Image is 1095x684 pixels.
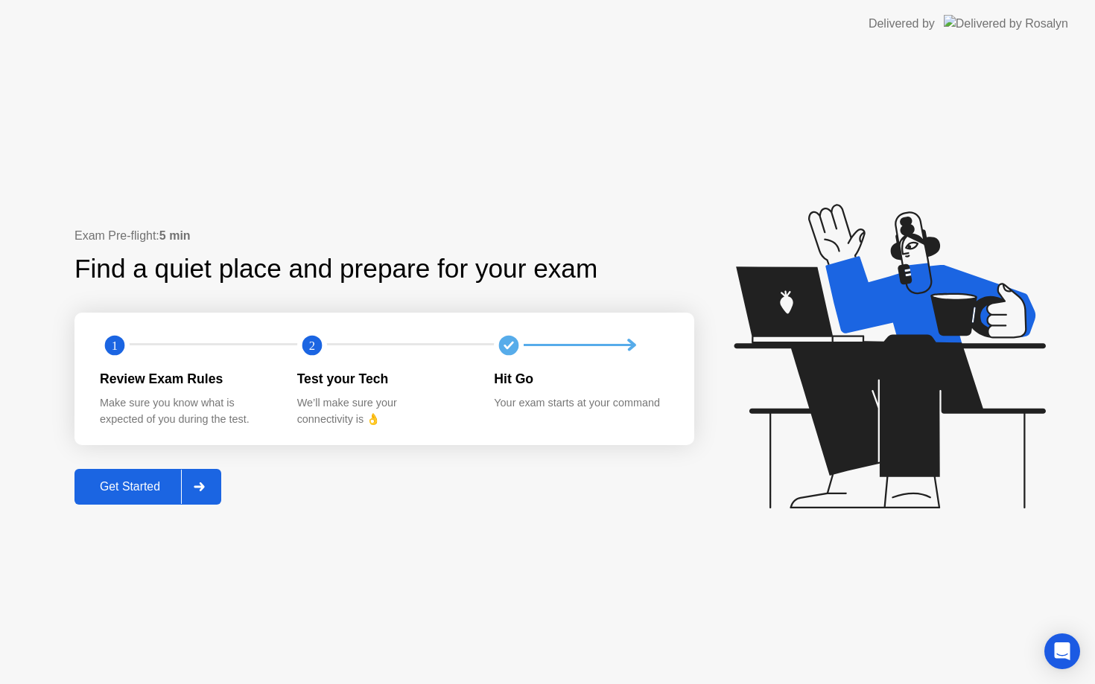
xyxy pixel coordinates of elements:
[74,227,694,245] div: Exam Pre-flight:
[309,338,315,352] text: 2
[159,229,191,242] b: 5 min
[494,369,667,389] div: Hit Go
[869,15,935,33] div: Delivered by
[297,369,471,389] div: Test your Tech
[494,395,667,412] div: Your exam starts at your command
[297,395,471,427] div: We’ll make sure your connectivity is 👌
[112,338,118,352] text: 1
[944,15,1068,32] img: Delivered by Rosalyn
[1044,633,1080,669] div: Open Intercom Messenger
[74,469,221,505] button: Get Started
[74,249,600,289] div: Find a quiet place and prepare for your exam
[79,480,181,493] div: Get Started
[100,369,273,389] div: Review Exam Rules
[100,395,273,427] div: Make sure you know what is expected of you during the test.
